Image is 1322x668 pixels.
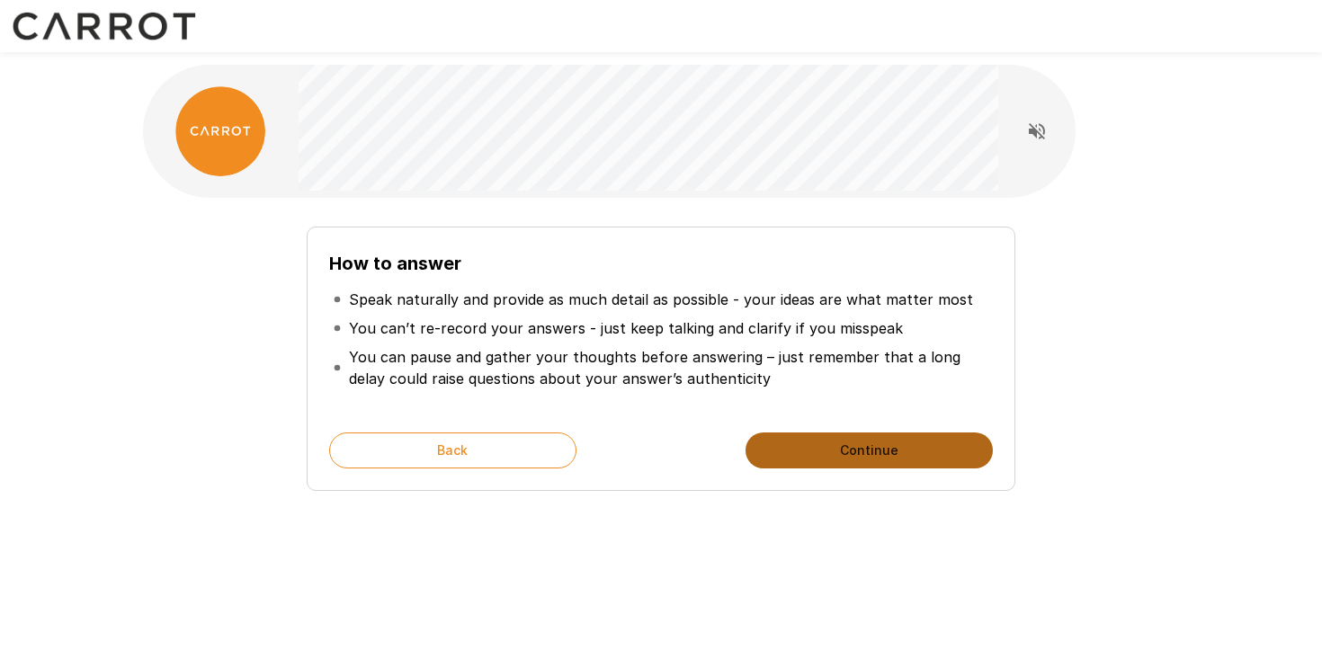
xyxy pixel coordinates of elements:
img: carrot_logo.png [175,86,265,176]
button: Back [329,432,576,468]
p: You can pause and gather your thoughts before answering – just remember that a long delay could r... [349,346,989,389]
b: How to answer [329,253,461,274]
button: Continue [746,432,993,468]
p: You can’t re-record your answers - just keep talking and clarify if you misspeak [349,317,903,339]
button: Read questions aloud [1019,113,1055,149]
p: Speak naturally and provide as much detail as possible - your ideas are what matter most [349,289,973,310]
